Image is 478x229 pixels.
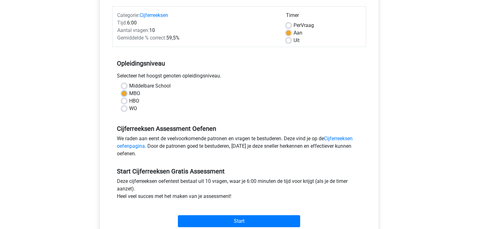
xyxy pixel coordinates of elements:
label: HBO [129,97,139,105]
span: Categorie: [117,12,140,18]
label: Uit [294,37,299,44]
h5: Opleidingsniveau [117,57,361,70]
input: Start [178,215,300,227]
label: Middelbare School [129,82,171,90]
span: Gemiddelde % correct: [117,35,166,41]
a: Cijferreeksen [140,12,168,18]
div: Deze cijferreeksen oefentest bestaat uit 10 vragen, waar je 6:00 minuten de tijd voor krijgt (als... [112,178,366,203]
h5: Cijferreeksen Assessment Oefenen [117,125,361,132]
div: We raden aan eerst de veelvoorkomende patronen en vragen te bestuderen. Deze vind je op de . Door... [112,135,366,160]
span: Per [294,22,301,28]
label: Vraag [294,22,314,29]
h5: Start Cijferreeksen Gratis Assessment [117,168,361,175]
div: 59,5% [113,34,281,42]
div: Selecteer het hoogst genoten opleidingsniveau. [112,72,366,82]
div: 10 [113,27,281,34]
span: Tijd: [117,20,127,26]
label: Aan [294,29,302,37]
label: MBO [129,90,140,97]
span: Aantal vragen: [117,27,149,33]
div: 6:00 [113,19,281,27]
div: Timer [286,12,361,22]
label: WO [129,105,137,112]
